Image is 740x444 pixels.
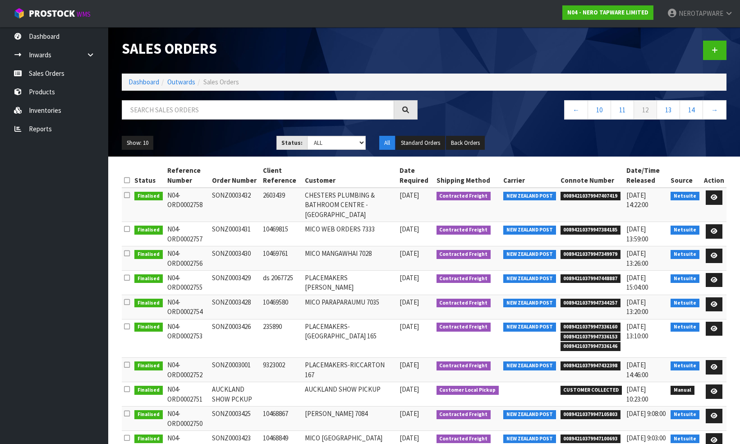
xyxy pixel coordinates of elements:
td: MICO MANGAWHAI 7028 [303,246,397,271]
span: CUSTOMER COLLECTED [561,386,622,395]
span: 00894210379947448887 [561,274,621,283]
td: N04-ORD0002753 [165,319,210,358]
span: [DATE] 13:10:00 [626,322,648,340]
span: [DATE] [400,249,419,258]
span: NEW ZEALAND POST [503,274,556,283]
th: Date Required [397,163,434,188]
th: Status [132,163,165,188]
th: Client Reference [261,163,303,188]
a: ← [564,100,588,120]
span: Finalised [134,386,163,395]
span: Customer Local Pickup [437,386,499,395]
td: N04-ORD0002750 [165,407,210,431]
h1: Sales Orders [122,41,418,57]
span: Finalised [134,299,163,308]
th: Carrier [501,163,558,188]
span: [DATE] 13:20:00 [626,298,648,316]
button: Standard Orders [396,136,445,150]
td: SONZ0003001 [210,358,261,382]
td: CHESTERS PLUMBING & BATHROOM CENTRE - [GEOGRAPHIC_DATA] [303,188,397,222]
td: 10469580 [261,295,303,319]
span: Finalised [134,410,163,419]
span: [DATE] [400,191,419,199]
span: [DATE] [400,385,419,393]
td: SONZ0003426 [210,319,261,358]
span: 00894210379947344257 [561,299,621,308]
button: Show: 10 [122,136,153,150]
strong: Status: [281,139,303,147]
span: Netsuite [671,410,699,419]
span: 00894210379947336146 [561,342,621,351]
span: 00894210379947105803 [561,410,621,419]
span: Finalised [134,323,163,332]
a: 12 [634,100,657,120]
td: PLACEMAKERS-RICCARTON 167 [303,358,397,382]
a: 14 [680,100,703,120]
a: Dashboard [129,78,159,86]
th: Connote Number [558,163,625,188]
span: [DATE] [400,361,419,369]
a: 10 [588,100,611,120]
span: NEW ZEALAND POST [503,192,556,201]
span: NEW ZEALAND POST [503,299,556,308]
td: N04-ORD0002752 [165,358,210,382]
span: Finalised [134,361,163,370]
span: Contracted Freight [437,274,491,283]
span: [DATE] [400,298,419,306]
span: 00894210379947336153 [561,333,621,342]
nav: Page navigation [431,100,727,122]
span: Netsuite [671,226,699,235]
td: N04-ORD0002757 [165,222,210,246]
td: SONZ0003428 [210,295,261,319]
a: Outwards [167,78,195,86]
td: 2603439 [261,188,303,222]
span: Netsuite [671,192,699,201]
td: 10469761 [261,246,303,271]
td: 10469815 [261,222,303,246]
span: NEW ZEALAND POST [503,226,556,235]
td: ds 2067725 [261,270,303,295]
span: [DATE] [400,225,419,233]
span: [DATE] 14:46:00 [626,361,648,379]
span: [DATE] 13:59:00 [626,225,648,243]
span: NEW ZEALAND POST [503,361,556,370]
span: [DATE] 13:26:00 [626,249,648,267]
td: N04-ORD0002755 [165,270,210,295]
th: Customer [303,163,397,188]
span: [DATE] [400,322,419,331]
span: Finalised [134,192,163,201]
a: 13 [657,100,680,120]
img: cube-alt.png [14,8,25,19]
td: PLACEMAKERS-[GEOGRAPHIC_DATA] 165 [303,319,397,358]
span: Finalised [134,274,163,283]
span: Contracted Freight [437,435,491,444]
td: N04-ORD0002751 [165,382,210,407]
span: [DATE] 14:22:00 [626,191,648,209]
span: NEROTAPWARE [679,9,723,18]
a: 11 [611,100,634,120]
small: WMS [77,10,91,18]
td: SONZ0003432 [210,188,261,222]
span: Manual [671,386,694,395]
span: NEW ZEALAND POST [503,410,556,419]
th: Shipping Method [434,163,501,188]
span: Contracted Freight [437,192,491,201]
span: 00894210379947407419 [561,192,621,201]
span: NEW ZEALAND POST [503,323,556,332]
span: Netsuite [671,250,699,259]
th: Order Number [210,163,261,188]
td: N04-ORD0002756 [165,246,210,271]
span: Contracted Freight [437,323,491,332]
td: N04-ORD0002754 [165,295,210,319]
span: Contracted Freight [437,410,491,419]
td: MICO PARAPARAUMU 7035 [303,295,397,319]
td: MICO WEB ORDERS 7333 [303,222,397,246]
span: [DATE] 10:23:00 [626,385,648,403]
input: Search sales orders [122,100,394,120]
span: Netsuite [671,361,699,370]
th: Date/Time Released [624,163,668,188]
span: [DATE] 9:03:00 [626,434,666,442]
th: Source [668,163,702,188]
span: 00894210379947432398 [561,361,621,370]
strong: N04 - NERO TAPWARE LIMITED [567,9,648,16]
